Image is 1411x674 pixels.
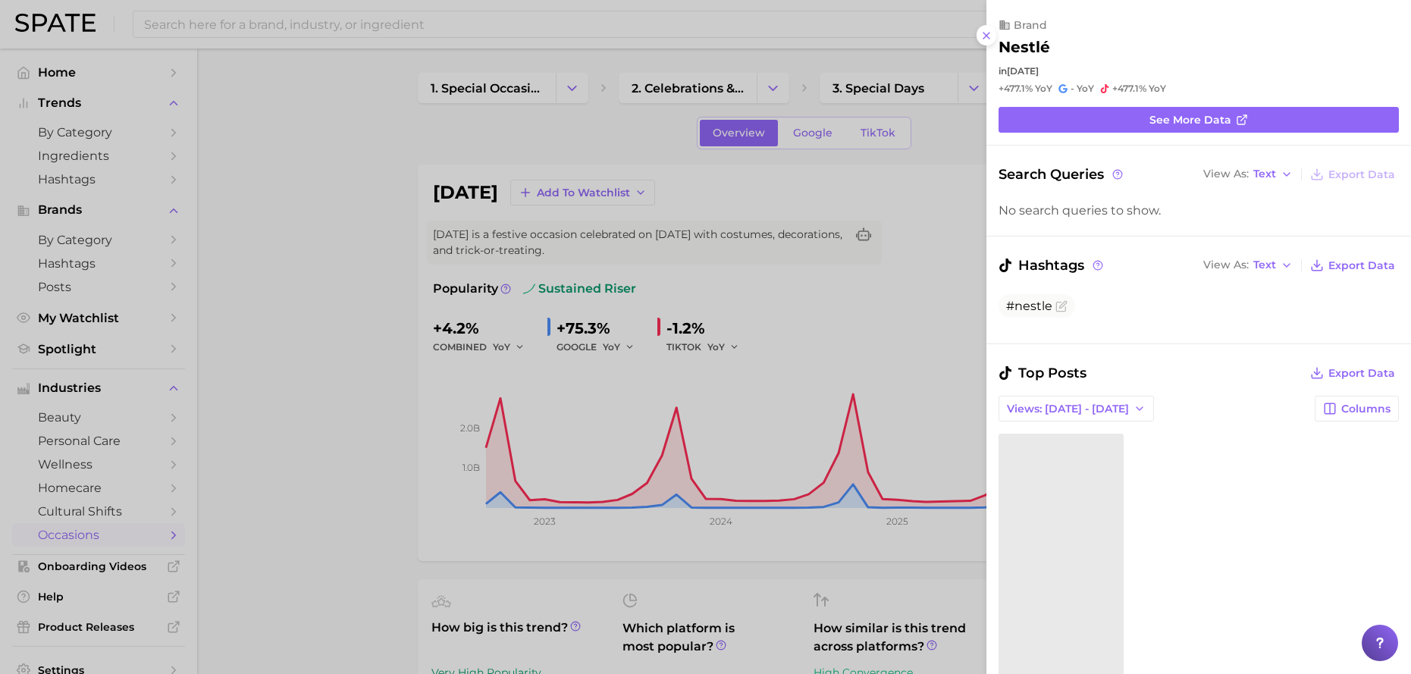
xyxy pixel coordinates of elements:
span: Text [1253,170,1276,178]
span: Columns [1341,403,1391,415]
span: YoY [1077,83,1094,95]
div: in [999,65,1399,77]
button: Export Data [1306,255,1399,276]
span: YoY [1035,83,1052,95]
div: No search queries to show. [999,203,1399,218]
span: Hashtags [999,255,1105,276]
button: Export Data [1306,362,1399,384]
span: View As [1203,261,1249,269]
button: Columns [1315,396,1399,422]
button: Export Data [1306,164,1399,185]
span: Search Queries [999,164,1125,185]
span: +477.1% [1112,83,1146,94]
span: +477.1% [999,83,1033,94]
span: Export Data [1328,259,1395,272]
span: - [1071,83,1074,94]
span: See more data [1149,114,1231,127]
span: #nestle [1006,299,1052,313]
span: Top Posts [999,362,1086,384]
button: View AsText [1199,255,1297,275]
span: YoY [1149,83,1166,95]
span: Views: [DATE] - [DATE] [1007,403,1129,415]
span: brand [1014,18,1047,32]
h2: nestlé [999,38,1050,56]
span: View As [1203,170,1249,178]
button: Views: [DATE] - [DATE] [999,396,1154,422]
span: [DATE] [1007,65,1039,77]
span: Text [1253,261,1276,269]
button: Flag as miscategorized or irrelevant [1055,300,1068,312]
span: Export Data [1328,168,1395,181]
span: Export Data [1328,367,1395,380]
a: See more data [999,107,1399,133]
button: View AsText [1199,165,1297,184]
